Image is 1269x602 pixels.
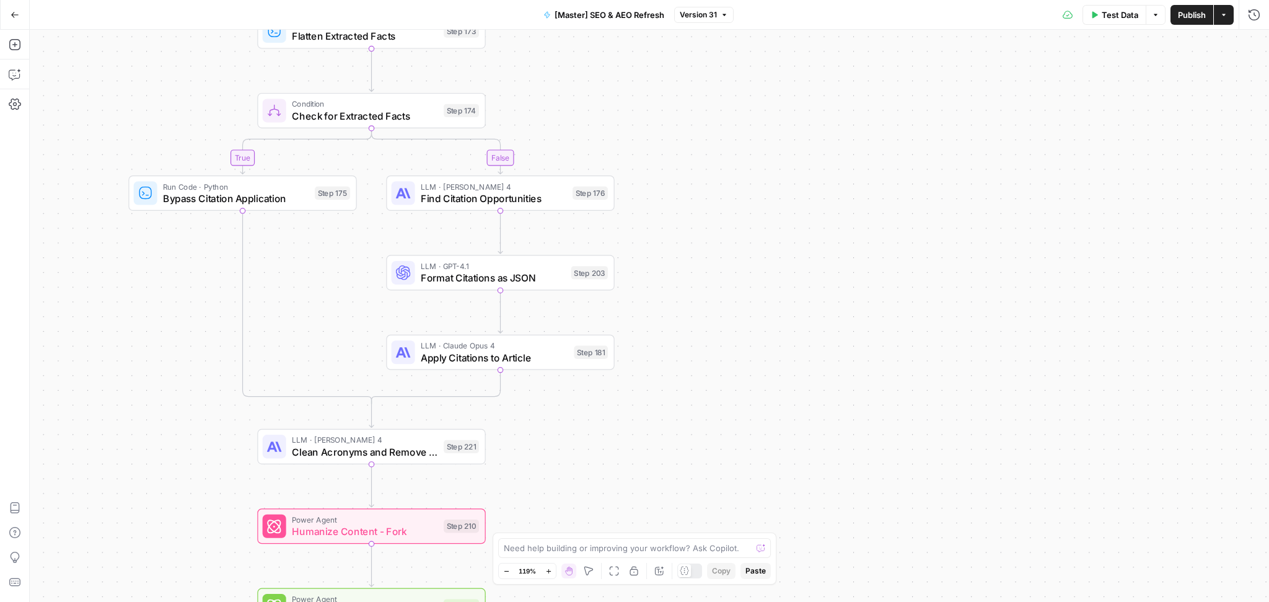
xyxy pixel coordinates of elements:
div: LLM · Claude Opus 4Apply Citations to ArticleStep 181 [386,335,614,370]
button: Version 31 [674,7,734,23]
div: Step 174 [444,104,479,117]
span: Power Agent [292,514,437,526]
span: Clean Acronyms and Remove Hedging Language [292,445,437,459]
div: Run Code · PythonFlatten Extracted FactsStep 173 [257,14,485,49]
div: Step 176 [573,187,608,200]
button: Publish [1170,5,1213,25]
span: Version 31 [680,9,717,20]
g: Edge from step_173 to step_174 [369,48,374,91]
span: Find Citation Opportunities [421,191,566,206]
span: Publish [1178,9,1206,21]
span: Test Data [1102,9,1138,21]
div: Step 173 [444,24,479,37]
g: Edge from step_203 to step_181 [498,290,503,333]
span: LLM · [PERSON_NAME] 4 [421,180,566,192]
div: Step 203 [571,266,608,279]
span: Paste [745,565,766,577]
g: Edge from step_175 to step_174-conditional-end [243,211,372,404]
span: Copy [712,565,731,577]
g: Edge from step_174 to step_175 [240,128,372,174]
span: Check for Extracted Facts [292,108,437,123]
div: LLM · GPT-4.1Format Citations as JSONStep 203 [386,255,614,290]
button: Paste [740,563,771,579]
div: LLM · [PERSON_NAME] 4Clean Acronyms and Remove Hedging LanguageStep 221 [257,429,485,464]
span: LLM · Claude Opus 4 [421,340,568,352]
g: Edge from step_181 to step_174-conditional-end [372,370,501,404]
span: Humanize Content - Fork [292,524,437,539]
div: Step 181 [574,346,608,359]
span: 119% [519,566,536,576]
div: Run Code · PythonBypass Citation ApplicationStep 175 [128,175,356,211]
span: Run Code · Python [163,180,309,192]
div: Step 210 [444,520,479,533]
span: Format Citations as JSON [421,270,565,285]
span: Flatten Extracted Facts [292,29,437,44]
div: ConditionCheck for Extracted FactsStep 174 [257,93,485,128]
span: Bypass Citation Application [163,191,309,206]
g: Edge from step_210 to step_187 [369,544,374,587]
span: LLM · GPT-4.1 [421,260,565,272]
button: Test Data [1082,5,1146,25]
span: Condition [292,98,437,110]
span: Apply Citations to Article [421,350,568,365]
g: Edge from step_176 to step_203 [498,211,503,254]
span: LLM · [PERSON_NAME] 4 [292,434,437,446]
button: [Master] SEO & AEO Refresh [536,5,672,25]
div: LLM · [PERSON_NAME] 4Find Citation OpportunitiesStep 176 [386,175,614,211]
button: Copy [707,563,735,579]
g: Edge from step_221 to step_210 [369,464,374,507]
div: Step 175 [315,187,350,200]
div: Step 221 [444,440,479,453]
span: [Master] SEO & AEO Refresh [555,9,664,21]
g: Edge from step_174-conditional-end to step_221 [369,401,374,428]
div: Power AgentHumanize Content - ForkStep 210 [257,508,485,544]
g: Edge from step_174 to step_176 [372,128,503,174]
